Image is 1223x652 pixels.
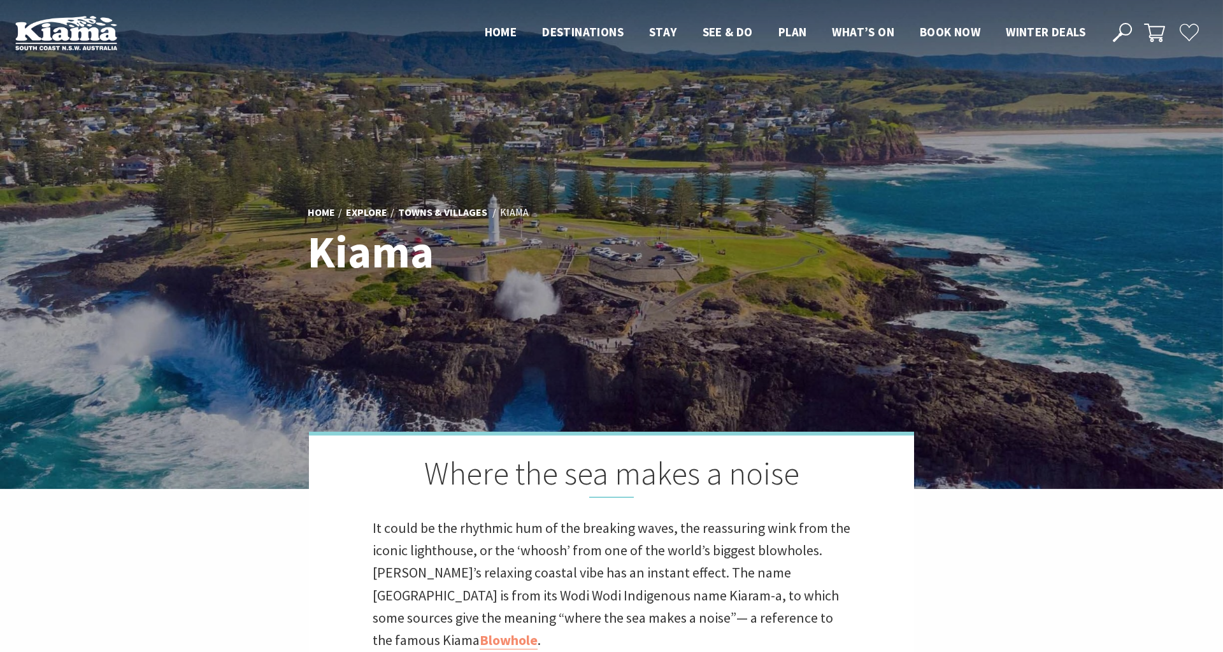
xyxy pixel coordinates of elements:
[1006,24,1085,39] span: Winter Deals
[308,227,668,276] h1: Kiama
[485,24,517,39] span: Home
[920,24,980,39] span: Book now
[472,22,1098,43] nav: Main Menu
[703,24,753,39] span: See & Do
[542,24,624,39] span: Destinations
[778,24,807,39] span: Plan
[308,206,335,220] a: Home
[832,24,894,39] span: What’s On
[649,24,677,39] span: Stay
[15,15,117,50] img: Kiama Logo
[500,204,529,221] li: Kiama
[373,517,850,651] p: It could be the rhythmic hum of the breaking waves, the reassuring wink from the iconic lighthous...
[373,455,850,498] h2: Where the sea makes a noise
[346,206,387,220] a: Explore
[398,206,487,220] a: Towns & Villages
[480,631,538,649] a: Blowhole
